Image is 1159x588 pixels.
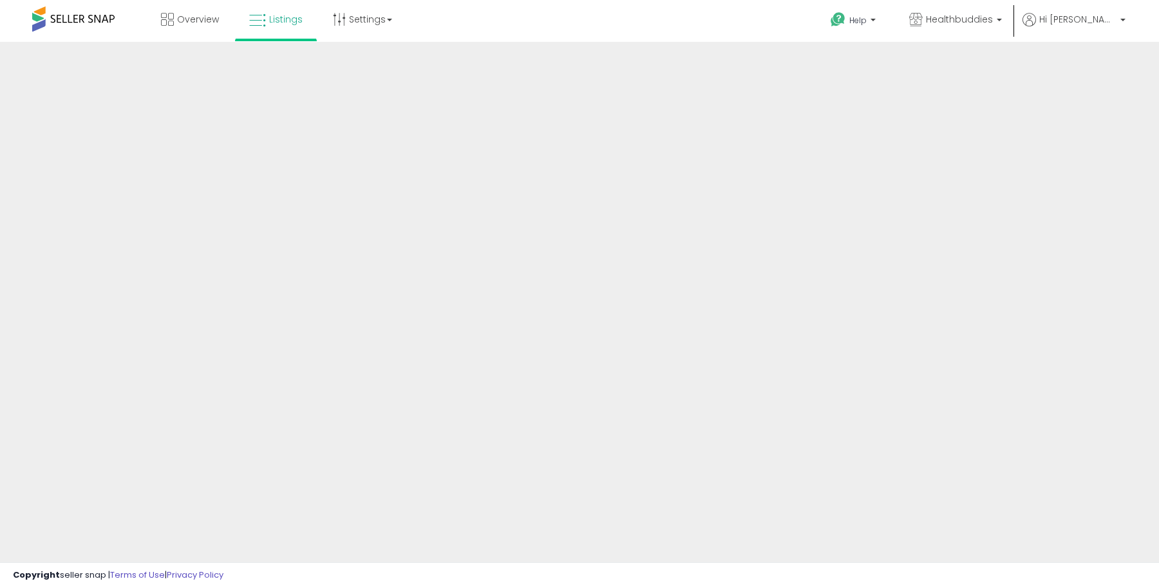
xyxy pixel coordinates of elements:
a: Hi [PERSON_NAME] [1022,13,1126,42]
i: Get Help [830,12,846,28]
div: seller snap | | [13,569,223,582]
span: Help [849,15,867,26]
a: Help [820,2,889,42]
span: Hi [PERSON_NAME] [1039,13,1117,26]
strong: Copyright [13,569,60,581]
a: Terms of Use [110,569,165,581]
a: Privacy Policy [167,569,223,581]
span: Healthbuddies [926,13,993,26]
span: Overview [177,13,219,26]
span: Listings [269,13,303,26]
